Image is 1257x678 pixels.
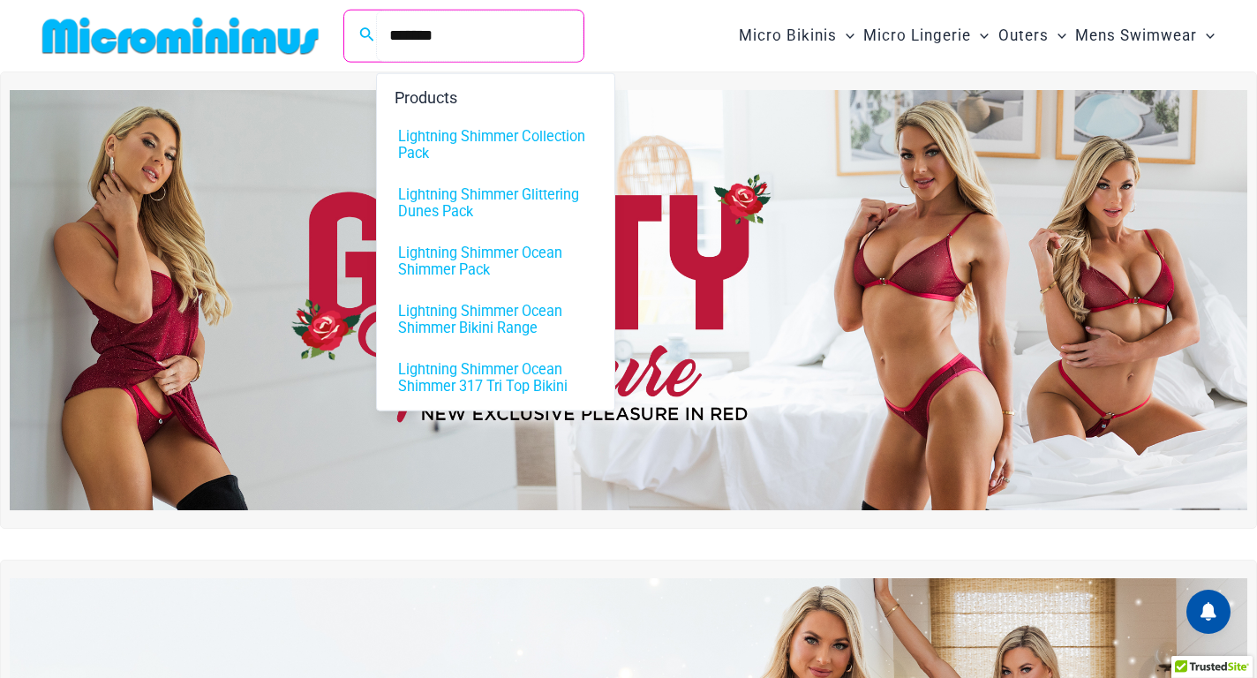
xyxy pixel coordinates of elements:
[734,9,859,63] a: Micro BikinisMenu ToggleMenu Toggle
[739,13,837,58] span: Micro Bikinis
[376,72,615,411] div: Search results
[10,90,1247,510] img: Guilty Pleasures Red Lingerie
[376,10,583,62] input: Search Submit
[398,127,593,161] span: Lightning Shimmer Collection Pack
[398,302,593,335] span: Lightning Shimmer Ocean Shimmer Bikini Range
[398,244,593,277] span: Lightning Shimmer Ocean Shimmer Pack
[998,13,1049,58] span: Outers
[359,25,375,47] a: Search icon link
[859,9,993,63] a: Micro LingerieMenu ToggleMenu Toggle
[1075,13,1197,58] span: Mens Swimwear
[380,73,611,115] label: Products
[732,6,1222,65] nav: Site Navigation
[398,185,593,219] span: Lightning Shimmer Glittering Dunes Pack
[837,13,854,58] span: Menu Toggle
[1197,13,1215,58] span: Menu Toggle
[1071,9,1219,63] a: Mens SwimwearMenu ToggleMenu Toggle
[1049,13,1066,58] span: Menu Toggle
[35,16,326,56] img: MM SHOP LOGO FLAT
[398,360,593,394] span: Lightning Shimmer Ocean Shimmer 317 Tri Top Bikini
[971,13,989,58] span: Menu Toggle
[863,13,971,58] span: Micro Lingerie
[994,9,1071,63] a: OutersMenu ToggleMenu Toggle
